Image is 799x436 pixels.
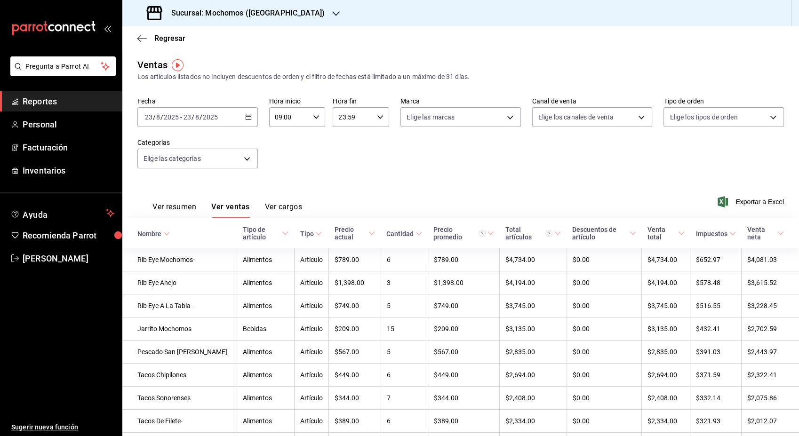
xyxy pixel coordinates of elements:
[202,113,218,121] input: ----
[567,364,642,387] td: $0.00
[690,410,742,433] td: $321.93
[428,341,499,364] td: $567.00
[428,387,499,410] td: $344.00
[237,410,295,433] td: Alimentos
[294,410,328,433] td: Artículo
[428,248,499,271] td: $789.00
[642,317,690,341] td: $3,135.00
[742,387,799,410] td: $2,075.86
[505,226,553,241] div: Total artículos
[500,271,567,294] td: $4,194.00
[500,410,567,433] td: $2,334.00
[381,294,428,317] td: 5
[294,387,328,410] td: Artículo
[160,113,163,121] span: /
[23,164,114,177] span: Inventarios
[642,341,690,364] td: $2,835.00
[742,317,799,341] td: $2,702.59
[23,95,114,108] span: Reportes
[433,226,494,241] span: Precio promedio
[23,207,102,219] span: Ayuda
[647,226,676,241] div: Venta total
[696,230,736,238] span: Impuestos
[690,248,742,271] td: $652.97
[334,226,367,241] div: Precio actual
[719,196,784,207] button: Exportar a Excel
[104,24,111,32] button: open_drawer_menu
[294,294,328,317] td: Artículo
[237,341,295,364] td: Alimentos
[567,410,642,433] td: $0.00
[137,58,168,72] div: Ventas
[200,113,202,121] span: /
[642,294,690,317] td: $3,745.00
[137,230,161,238] div: Nombre
[137,98,258,104] label: Fecha
[690,271,742,294] td: $578.48
[381,364,428,387] td: 6
[690,387,742,410] td: $332.14
[500,294,567,317] td: $3,745.00
[154,34,185,43] span: Regresar
[567,271,642,294] td: $0.00
[183,113,192,121] input: --
[294,364,328,387] td: Artículo
[122,248,237,271] td: Rib Eye Mochomos-
[237,387,295,410] td: Alimentos
[328,317,381,341] td: $209.00
[381,271,428,294] td: 3
[642,387,690,410] td: $2,408.00
[137,230,170,238] span: Nombre
[122,294,237,317] td: Rib Eye A La Tabla-
[428,317,499,341] td: $209.00
[328,364,381,387] td: $449.00
[164,8,325,19] h3: Sucursal: Mochomos ([GEOGRAPHIC_DATA])
[137,139,258,146] label: Categorías
[400,98,521,104] label: Marca
[381,248,428,271] td: 6
[237,271,295,294] td: Alimentos
[742,248,799,271] td: $4,081.03
[122,364,237,387] td: Tacos Chipilones
[386,230,414,238] div: Cantidad
[747,226,775,241] div: Venta neta
[163,113,179,121] input: ----
[328,387,381,410] td: $344.00
[269,98,326,104] label: Hora inicio
[386,230,422,238] span: Cantidad
[300,230,313,238] div: Tipo
[567,317,642,341] td: $0.00
[152,202,302,218] div: navigation tabs
[428,271,499,294] td: $1,398.00
[572,226,628,241] div: Descuentos de artículo
[237,294,295,317] td: Alimentos
[294,271,328,294] td: Artículo
[538,112,614,122] span: Elige los canales de venta
[642,410,690,433] td: $2,334.00
[500,341,567,364] td: $2,835.00
[237,248,295,271] td: Alimentos
[7,68,116,78] a: Pregunta a Parrot AI
[23,141,114,154] span: Facturación
[428,364,499,387] td: $449.00
[567,387,642,410] td: $0.00
[122,410,237,433] td: Tacos De Filete-
[663,98,784,104] label: Tipo de orden
[500,387,567,410] td: $2,408.00
[407,112,455,122] span: Elige las marcas
[172,59,184,71] button: Tooltip marker
[479,230,486,237] svg: Precio promedio = Total artículos / cantidad
[328,271,381,294] td: $1,398.00
[237,364,295,387] td: Alimentos
[156,113,160,121] input: --
[381,410,428,433] td: 6
[300,230,322,238] span: Tipo
[10,56,116,76] button: Pregunta a Parrot AI
[428,410,499,433] td: $389.00
[500,364,567,387] td: $2,694.00
[122,341,237,364] td: Pescado San [PERSON_NAME]
[25,62,101,71] span: Pregunta a Parrot AI
[23,229,114,242] span: Recomienda Parrot
[642,271,690,294] td: $4,194.00
[647,226,685,241] span: Venta total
